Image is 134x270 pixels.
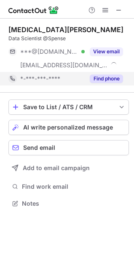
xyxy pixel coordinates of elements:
span: Add to email campaign [23,165,90,171]
span: [EMAIL_ADDRESS][DOMAIN_NAME] [20,61,108,69]
div: Data Scientist @Spense [8,35,129,42]
span: ***@[DOMAIN_NAME] [20,48,78,55]
span: Send email [23,144,55,151]
div: Save to List / ATS / CRM [23,104,114,110]
button: Reveal Button [90,74,123,83]
div: [MEDICAL_DATA][PERSON_NAME] [8,25,123,34]
button: AI write personalized message [8,120,129,135]
button: Notes [8,198,129,209]
span: Notes [22,200,126,207]
span: Find work email [22,183,126,190]
button: Send email [8,140,129,155]
button: Find work email [8,181,129,193]
button: save-profile-one-click [8,99,129,115]
span: AI write personalized message [23,124,113,131]
img: ContactOut v5.3.10 [8,5,59,15]
button: Reveal Button [90,47,123,56]
button: Add to email campaign [8,160,129,176]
